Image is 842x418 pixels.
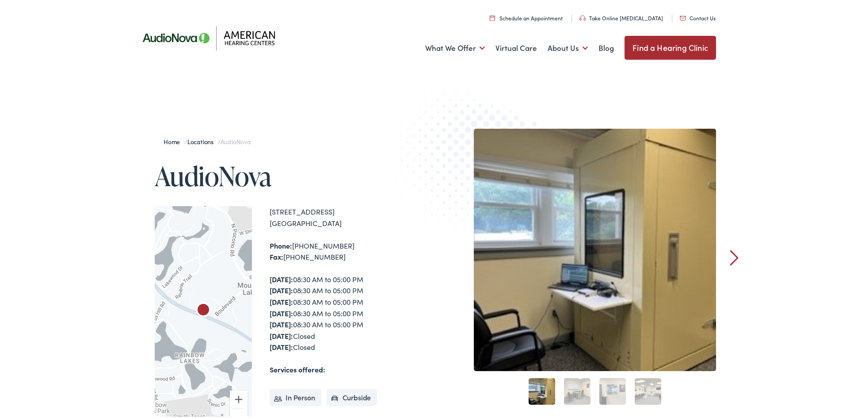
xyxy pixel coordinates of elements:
[625,34,716,58] a: Find a Hearing Clinic
[187,135,218,144] a: Locations
[579,14,586,19] img: utility icon
[270,329,293,339] strong: [DATE]:
[327,387,377,405] li: Curbside
[680,12,716,20] a: Contact Us
[270,295,293,305] strong: [DATE]:
[270,250,283,260] strong: Fax:
[270,307,293,316] strong: [DATE]:
[680,14,686,19] img: utility icon
[270,340,293,350] strong: [DATE]:
[490,12,563,20] a: Schedule an Appointment
[270,238,424,261] div: [PHONE_NUMBER] [PHONE_NUMBER]
[270,387,321,405] li: In Person
[529,376,555,403] a: 1
[270,272,424,351] div: 08:30 AM to 05:00 PM 08:30 AM to 05:00 PM 08:30 AM to 05:00 PM 08:30 AM to 05:00 PM 08:30 AM to 0...
[230,389,248,406] button: Zoom in
[270,318,293,327] strong: [DATE]:
[425,30,485,63] a: What We Offer
[495,30,537,63] a: Virtual Care
[270,239,292,249] strong: Phone:
[270,204,424,227] div: [STREET_ADDRESS] [GEOGRAPHIC_DATA]
[164,135,184,144] a: Home
[599,376,626,403] a: 3
[164,135,251,144] span: / /
[270,363,325,372] strong: Services offered:
[270,284,293,293] strong: [DATE]:
[193,299,214,320] div: AudioNova
[548,30,588,63] a: About Us
[635,376,661,403] a: 4
[730,248,739,264] a: Next
[490,13,495,19] img: utility icon
[598,30,614,63] a: Blog
[579,12,663,20] a: Take Online [MEDICAL_DATA]
[221,135,251,144] span: AudioNova
[270,272,293,282] strong: [DATE]:
[155,160,424,189] h1: AudioNova
[564,376,591,403] a: 2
